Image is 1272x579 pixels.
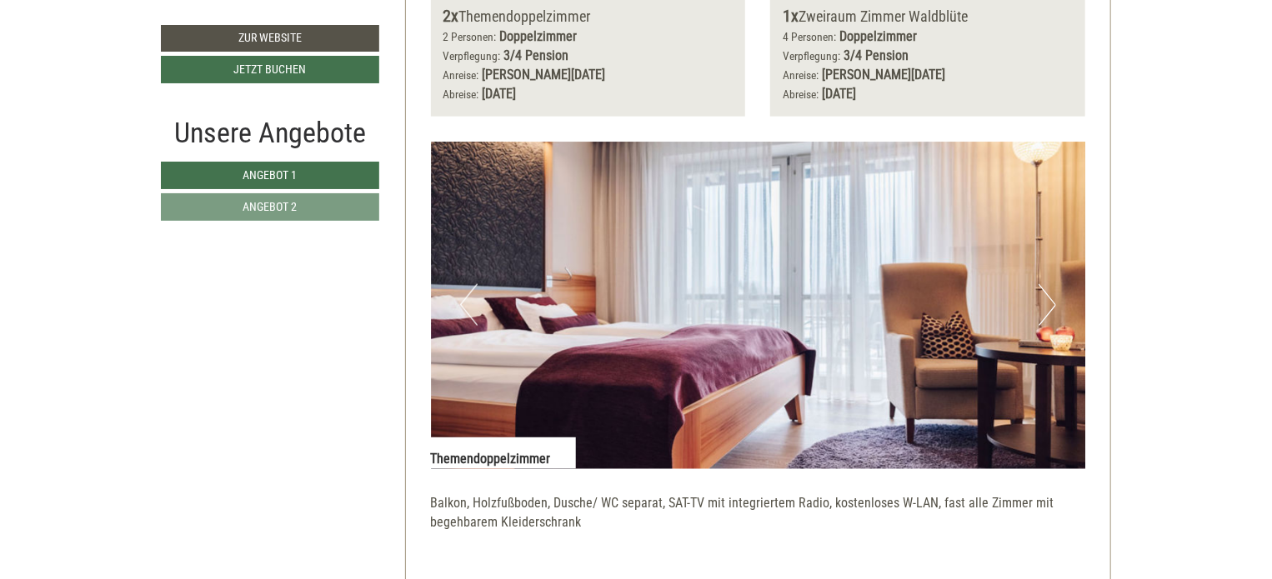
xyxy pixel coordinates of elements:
a: Jetzt buchen [161,56,379,83]
small: Abreise: [783,87,819,101]
p: Balkon, Holzfußboden, Dusche/ WC separat, SAT-TV mit integriertem Radio, kostenloses W-LAN, fast ... [431,494,1086,552]
div: Themendoppelzimmer [443,4,734,28]
b: 3/4 Pension [504,47,569,63]
b: Doppelzimmer [839,28,917,44]
div: Zweiraum Zimmer Waldblüte [783,4,1073,28]
small: Verpflegung: [783,49,840,62]
small: Verpflegung: [443,49,501,62]
button: Previous [460,284,478,326]
b: Doppelzimmer [500,28,578,44]
small: Anreise: [443,68,479,82]
b: [PERSON_NAME][DATE] [822,67,945,82]
b: 3/4 Pension [844,47,909,63]
b: 1x [783,6,799,26]
b: 2x [443,6,459,26]
span: Angebot 1 [243,168,298,182]
b: [DATE] [822,86,856,102]
small: Anreise: [783,68,819,82]
button: Next [1039,284,1056,326]
a: Zur Website [161,25,379,52]
small: 2 Personen: [443,30,497,43]
img: image [431,142,1086,469]
b: [DATE] [483,86,517,102]
b: [PERSON_NAME][DATE] [483,67,606,82]
small: Abreise: [443,87,479,101]
small: 4 Personen: [783,30,836,43]
span: Angebot 2 [243,200,298,213]
div: Unsere Angebote [161,112,379,153]
div: Themendoppelzimmer [431,437,576,469]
